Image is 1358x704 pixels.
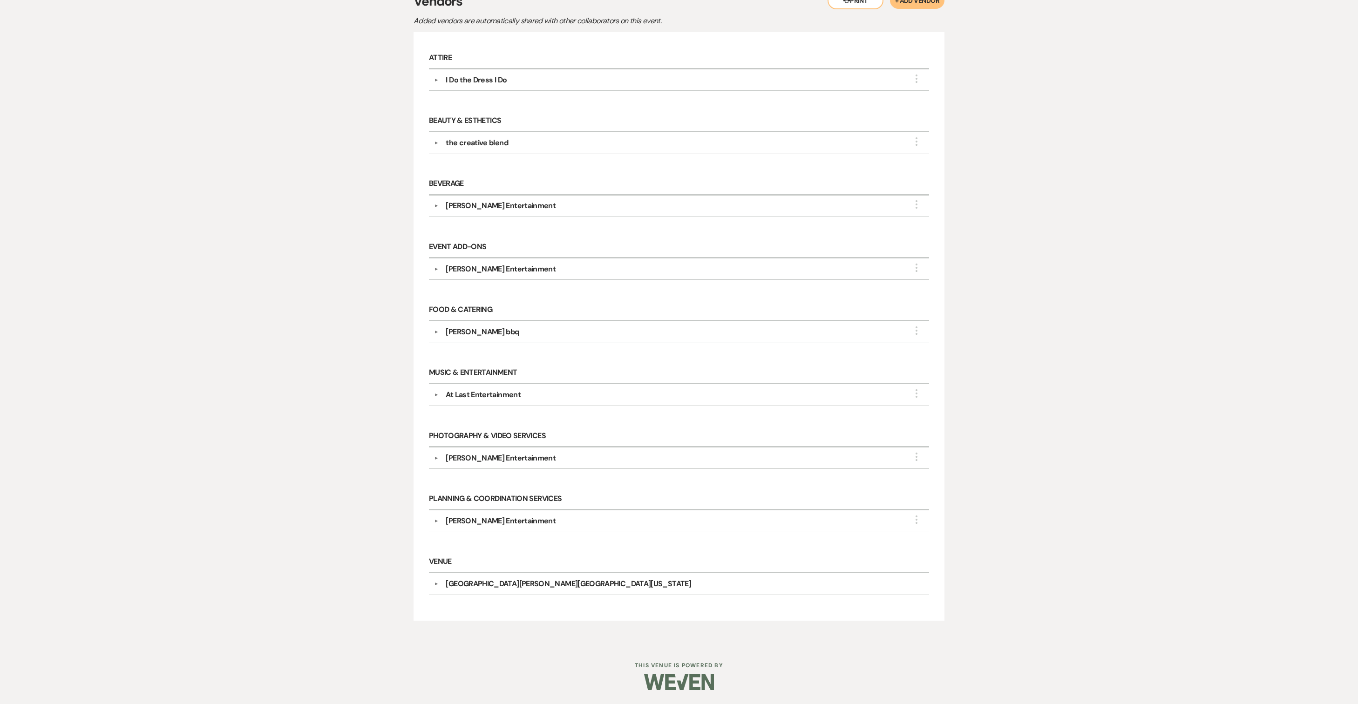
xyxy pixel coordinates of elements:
[430,78,441,82] button: ▼
[644,666,714,698] img: Weven Logo
[446,264,556,275] div: [PERSON_NAME] Entertainment
[429,47,929,69] h6: Attire
[429,110,929,132] h6: Beauty & Esthetics
[429,299,929,321] h6: Food & Catering
[446,326,519,338] div: [PERSON_NAME] bbq
[429,552,929,574] h6: Venue
[429,174,929,196] h6: Beverage
[446,74,507,86] div: I Do the Dress I Do
[429,237,929,258] h6: Event Add-Ons
[430,203,441,208] button: ▼
[429,426,929,447] h6: Photography & Video Services
[430,456,441,460] button: ▼
[430,519,441,523] button: ▼
[430,582,441,586] button: ▼
[430,141,441,145] button: ▼
[429,488,929,510] h6: Planning & Coordination Services
[429,363,929,385] h6: Music & Entertainment
[446,389,521,400] div: At Last Entertainment
[430,330,441,334] button: ▼
[446,515,556,527] div: [PERSON_NAME] Entertainment
[430,393,441,397] button: ▼
[446,578,691,589] div: [GEOGRAPHIC_DATA][PERSON_NAME][GEOGRAPHIC_DATA][US_STATE]
[414,15,740,27] p: Added vendors are automatically shared with other collaborators on this event.
[446,453,556,464] div: [PERSON_NAME] Entertainment
[446,200,556,211] div: [PERSON_NAME] Entertainment
[430,267,441,271] button: ▼
[446,137,508,149] div: the creative blend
